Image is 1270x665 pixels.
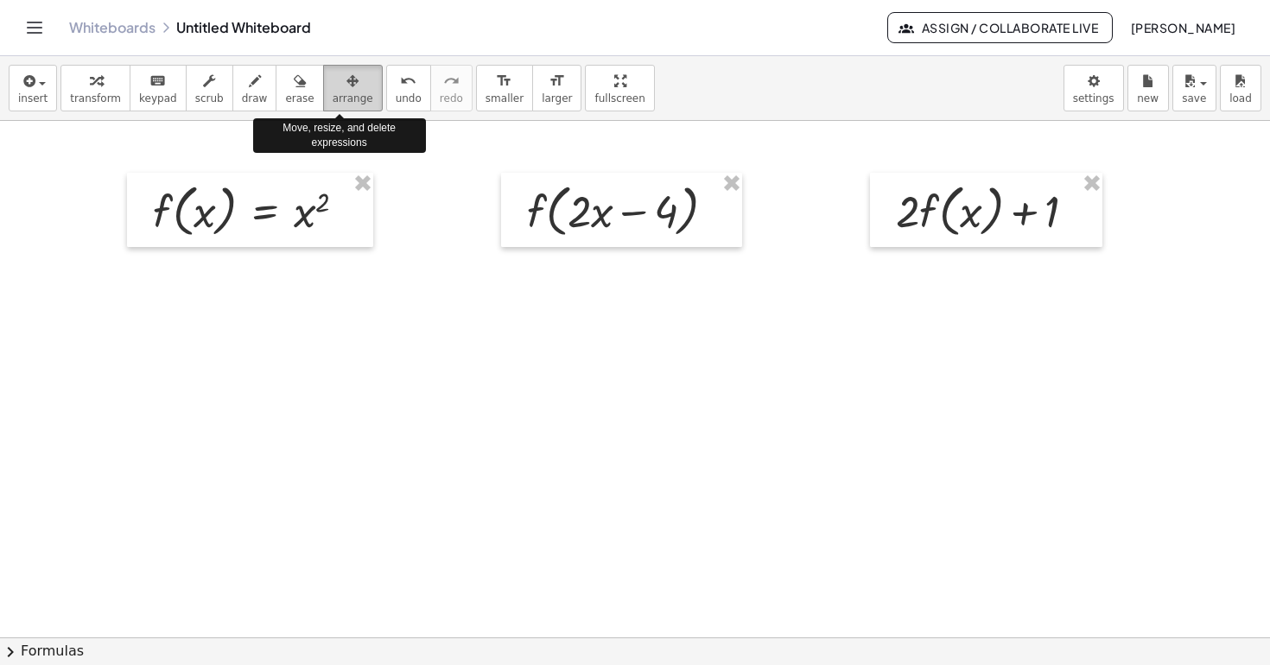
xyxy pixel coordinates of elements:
[70,92,121,104] span: transform
[9,65,57,111] button: insert
[542,92,572,104] span: larger
[323,65,383,111] button: arrange
[1182,92,1206,104] span: save
[60,65,130,111] button: transform
[69,19,156,36] a: Whiteboards
[195,92,224,104] span: scrub
[902,20,1098,35] span: Assign / Collaborate Live
[130,65,187,111] button: keyboardkeypad
[1172,65,1216,111] button: save
[430,65,473,111] button: redoredo
[242,92,268,104] span: draw
[276,65,323,111] button: erase
[443,71,460,92] i: redo
[1127,65,1169,111] button: new
[186,65,233,111] button: scrub
[21,14,48,41] button: Toggle navigation
[333,92,373,104] span: arrange
[1116,12,1249,43] button: [PERSON_NAME]
[496,71,512,92] i: format_size
[285,92,314,104] span: erase
[253,118,426,153] div: Move, resize, and delete expressions
[18,92,48,104] span: insert
[585,65,654,111] button: fullscreen
[400,71,416,92] i: undo
[1073,92,1114,104] span: settings
[232,65,277,111] button: draw
[149,71,166,92] i: keyboard
[594,92,645,104] span: fullscreen
[486,92,524,104] span: smaller
[476,65,533,111] button: format_sizesmaller
[1064,65,1124,111] button: settings
[396,92,422,104] span: undo
[1229,92,1252,104] span: load
[386,65,431,111] button: undoundo
[1130,20,1235,35] span: [PERSON_NAME]
[139,92,177,104] span: keypad
[532,65,581,111] button: format_sizelarger
[1220,65,1261,111] button: load
[440,92,463,104] span: redo
[887,12,1113,43] button: Assign / Collaborate Live
[1137,92,1159,104] span: new
[549,71,565,92] i: format_size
